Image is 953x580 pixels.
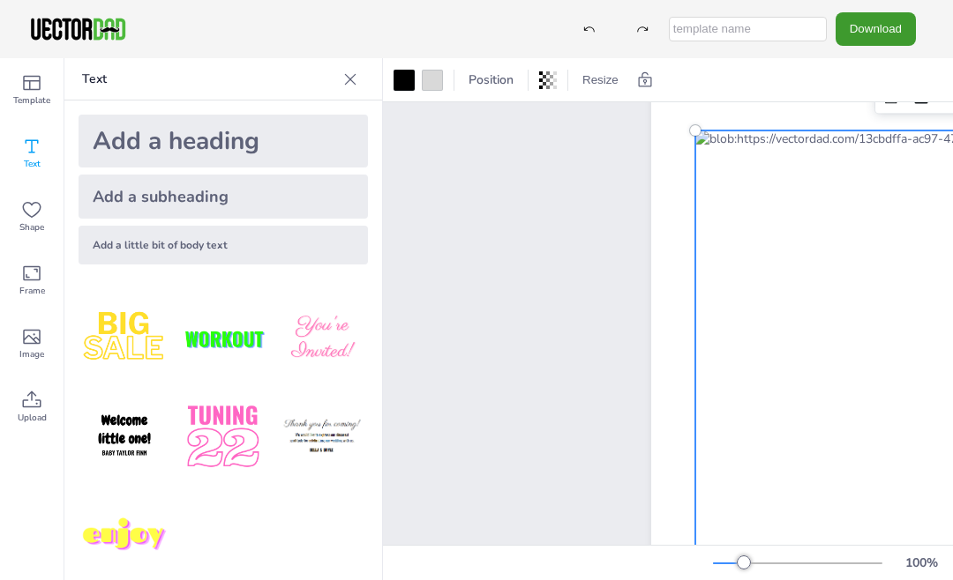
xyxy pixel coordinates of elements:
[28,16,128,42] img: VectorDad-1.png
[177,391,269,483] img: 1B4LbXY.png
[276,391,368,483] img: K4iXMrW.png
[79,226,368,264] div: Add a little bit of body text
[79,391,170,483] img: GNLDUe7.png
[836,12,916,45] button: Download
[276,293,368,384] img: BBMXfK6.png
[177,293,269,384] img: XdJCRjX.png
[82,58,336,100] p: Text
[19,220,44,234] span: Shape
[79,115,368,167] div: Add a heading
[19,284,45,298] span: Frame
[465,71,517,88] span: Position
[18,411,47,425] span: Upload
[13,93,50,108] span: Template
[79,293,170,384] img: style1.png
[79,175,368,219] div: Add a subheading
[19,347,44,361] span: Image
[900,554,942,571] div: 100 %
[24,157,41,171] span: Text
[669,17,827,41] input: template name
[575,66,626,94] button: Resize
